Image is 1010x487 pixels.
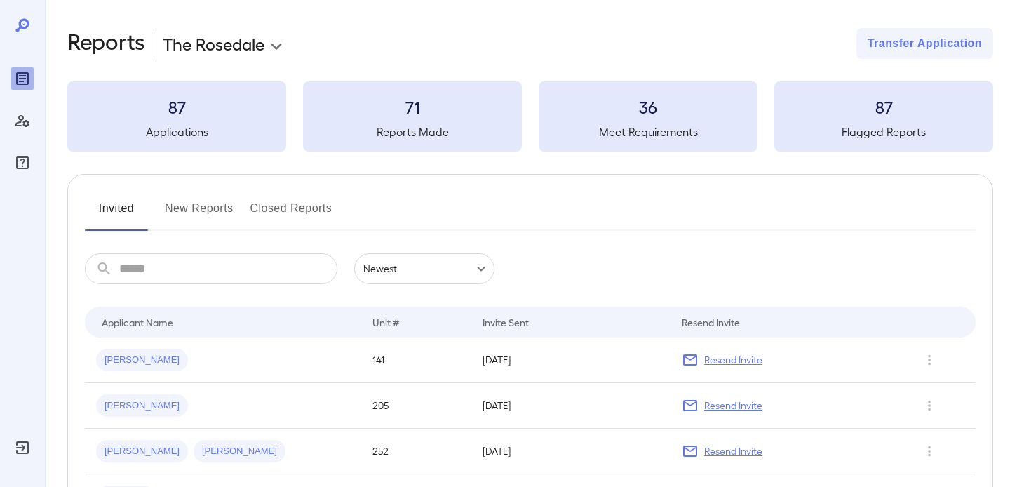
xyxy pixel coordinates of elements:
[918,349,941,371] button: Row Actions
[11,109,34,132] div: Manage Users
[96,399,188,413] span: [PERSON_NAME]
[372,314,399,331] div: Unit #
[483,314,529,331] div: Invite Sent
[918,394,941,417] button: Row Actions
[303,124,522,140] h5: Reports Made
[11,436,34,459] div: Log Out
[67,95,286,118] h3: 87
[704,353,762,367] p: Resend Invite
[96,445,188,458] span: [PERSON_NAME]
[539,124,757,140] h5: Meet Requirements
[194,445,285,458] span: [PERSON_NAME]
[471,383,671,429] td: [DATE]
[361,383,472,429] td: 205
[102,314,173,331] div: Applicant Name
[682,314,740,331] div: Resend Invite
[354,253,494,284] div: Newest
[471,338,671,383] td: [DATE]
[774,124,993,140] h5: Flagged Reports
[539,95,757,118] h3: 36
[11,67,34,90] div: Reports
[303,95,522,118] h3: 71
[856,28,993,59] button: Transfer Application
[67,28,145,59] h2: Reports
[361,338,472,383] td: 141
[67,124,286,140] h5: Applications
[918,440,941,462] button: Row Actions
[471,429,671,474] td: [DATE]
[165,197,234,231] button: New Reports
[163,32,264,55] p: The Rosedale
[704,444,762,458] p: Resend Invite
[85,197,148,231] button: Invited
[704,399,762,413] p: Resend Invite
[96,354,188,367] span: [PERSON_NAME]
[11,152,34,174] div: FAQ
[67,81,993,152] summary: 87Applications71Reports Made36Meet Requirements87Flagged Reports
[361,429,472,474] td: 252
[250,197,332,231] button: Closed Reports
[774,95,993,118] h3: 87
